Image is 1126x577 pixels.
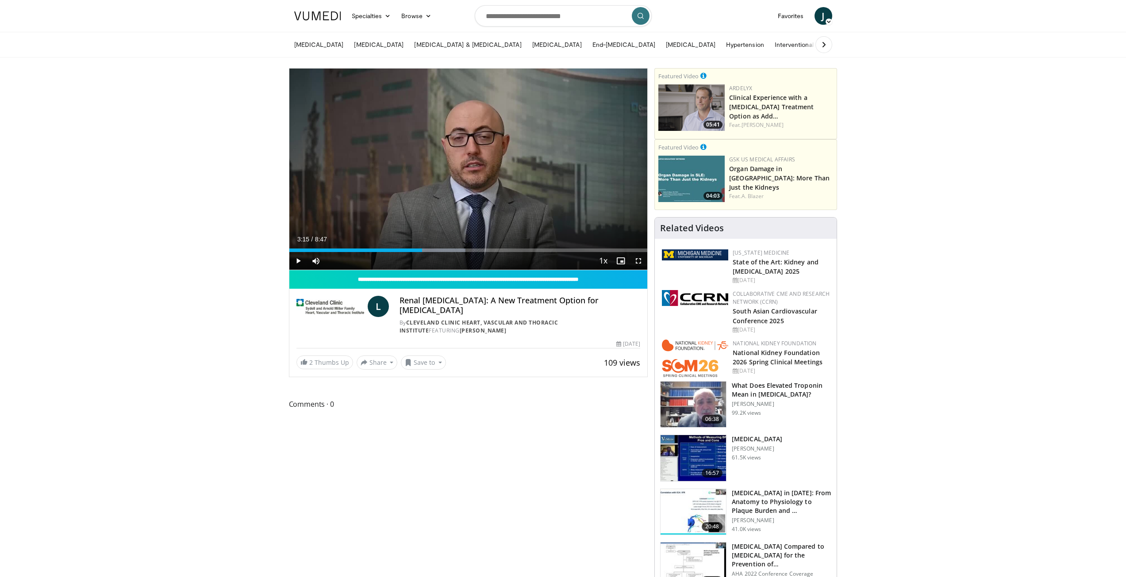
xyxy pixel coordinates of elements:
button: Fullscreen [630,252,647,270]
p: 61.5K views [732,454,761,461]
video-js: Video Player [289,69,648,270]
span: 05:41 [703,121,722,129]
a: [MEDICAL_DATA] [661,36,721,53]
div: Feat. [729,192,833,200]
a: Interventional Nephrology [769,36,853,53]
span: Comments 0 [289,398,648,410]
a: [MEDICAL_DATA] & [MEDICAL_DATA] [409,36,526,53]
a: GSK US Medical Affairs [729,156,795,163]
a: L [368,296,389,317]
img: 823da73b-7a00-425d-bb7f-45c8b03b10c3.150x105_q85_crop-smart_upscale.jpg [661,489,726,535]
a: [MEDICAL_DATA] [349,36,409,53]
span: 2 [309,358,313,367]
img: 936b65e8-beaf-482e-be8f-62eeafe87c20.png.150x105_q85_crop-smart_upscale.png [658,84,725,131]
p: 41.0K views [732,526,761,533]
h3: What Does Elevated Troponin Mean in [MEDICAL_DATA]? [732,381,831,399]
a: J [815,7,832,25]
img: 79503c0a-d5ce-4e31-88bd-91ebf3c563fb.png.150x105_q85_autocrop_double_scale_upscale_version-0.2.png [662,340,728,377]
a: Organ Damage in [GEOGRAPHIC_DATA]: More Than Just the Kidneys [729,164,830,191]
button: Play [289,252,307,270]
div: By FEATURING [400,319,640,335]
img: VuMedi Logo [294,11,341,20]
a: 04:03 [658,156,725,202]
img: a92b9a22-396b-4790-a2bb-5028b5f4e720.150x105_q85_crop-smart_upscale.jpg [661,435,726,481]
span: 3:15 [297,236,309,243]
button: Share [357,355,398,370]
a: 16:57 [MEDICAL_DATA] [PERSON_NAME] 61.5K views [660,435,831,481]
div: [DATE] [733,276,830,284]
span: 16:57 [702,469,723,478]
a: Ardelyx [729,84,752,92]
a: Favorites [772,7,809,25]
span: / [311,236,313,243]
div: [DATE] [733,367,830,375]
a: Cleveland Clinic Heart, Vascular and Thoracic Institute [400,319,558,334]
a: South Asian Cardiovascular Conference 2025 [733,307,817,325]
a: 2 Thumbs Up [296,355,353,369]
a: [PERSON_NAME] [742,121,784,129]
p: [PERSON_NAME] [732,401,831,408]
input: Search topics, interventions [475,5,652,27]
button: Enable picture-in-picture mode [612,252,630,270]
img: 98daf78a-1d22-4ebe-927e-10afe95ffd94.150x105_q85_crop-smart_upscale.jpg [661,382,726,428]
a: [US_STATE] Medicine [733,249,789,256]
a: National Kidney Foundation [733,340,816,347]
a: 06:38 What Does Elevated Troponin Mean in [MEDICAL_DATA]? [PERSON_NAME] 99.2K views [660,381,831,428]
a: Specialties [346,7,396,25]
a: Collaborative CME and Research Network (CCRN) [733,290,830,306]
h3: [MEDICAL_DATA] Compared to [MEDICAL_DATA] for the Prevention of… [732,542,831,569]
img: e91ec583-8f54-4b52-99b4-be941cf021de.png.150x105_q85_crop-smart_upscale.jpg [658,156,725,202]
a: A. Blazer [742,192,764,200]
a: National Kidney Foundation 2026 Spring Clinical Meetings [733,348,822,366]
p: [PERSON_NAME] [732,517,831,524]
span: 20:48 [702,522,723,531]
button: Playback Rate [594,252,612,270]
a: [PERSON_NAME] [460,327,507,334]
button: Mute [307,252,325,270]
span: 06:38 [702,415,723,424]
h3: [MEDICAL_DATA] [732,435,782,443]
a: [MEDICAL_DATA] [289,36,349,53]
a: 05:41 [658,84,725,131]
span: 109 views [604,357,640,368]
a: 20:48 [MEDICAL_DATA] in [DATE]: From Anatomy to Physiology to Plaque Burden and … [PERSON_NAME] 4... [660,489,831,535]
a: Hypertension [721,36,769,53]
div: Feat. [729,121,833,129]
button: Save to [401,355,446,370]
h4: Renal [MEDICAL_DATA]: A New Treatment Option for [MEDICAL_DATA] [400,296,640,315]
a: State of the Art: Kidney and [MEDICAL_DATA] 2025 [733,258,819,275]
div: [DATE] [733,326,830,334]
a: [MEDICAL_DATA] [527,36,587,53]
span: 8:47 [315,236,327,243]
a: Clinical Experience with a [MEDICAL_DATA] Treatment Option as Add… [729,93,814,120]
img: a04ee3ba-8487-4636-b0fb-5e8d268f3737.png.150x105_q85_autocrop_double_scale_upscale_version-0.2.png [662,290,728,306]
small: Featured Video [658,72,699,80]
h4: Related Videos [660,223,724,233]
p: 99.2K views [732,409,761,417]
small: Featured Video [658,143,699,151]
a: End-[MEDICAL_DATA] [587,36,661,53]
span: 04:03 [703,192,722,200]
img: Cleveland Clinic Heart, Vascular and Thoracic Institute [296,296,364,317]
h3: [MEDICAL_DATA] in [DATE]: From Anatomy to Physiology to Plaque Burden and … [732,489,831,515]
div: [DATE] [616,340,640,348]
img: 5ed80e7a-0811-4ad9-9c3a-04de684f05f4.png.150x105_q85_autocrop_double_scale_upscale_version-0.2.png [662,249,728,260]
div: Progress Bar [289,248,648,252]
p: [PERSON_NAME] [732,445,782,452]
a: Browse [396,7,437,25]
